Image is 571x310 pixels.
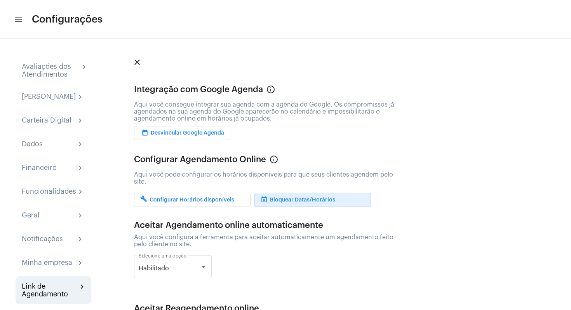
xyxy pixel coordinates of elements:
[134,193,251,207] button: Configurar Horários disponíveis
[140,130,224,136] span: Desvincular Google Agenda
[76,164,85,173] mat-icon: chevron_right
[80,63,85,72] mat-icon: chevron_right
[22,140,43,149] div: Dados
[22,187,76,197] div: Funcionalidades
[263,82,279,97] button: Info
[140,195,150,205] mat-icon: build
[22,63,80,78] div: Avaliações dos Atendimentos
[134,85,263,94] div: Integração com Google Agenda
[254,193,371,207] button: Bloquear Datas/Horários
[266,85,275,94] mat-icon: Info
[266,152,282,167] button: Info
[22,116,71,126] div: Carteira Digital
[269,155,279,164] mat-icon: Info
[134,221,401,230] div: Aceitar Agendamento online automaticamente
[22,259,72,268] div: Minha empresa
[76,211,85,221] mat-icon: chevron_right
[22,211,40,221] div: Geral
[14,15,22,25] mat-icon: sidenav icon
[32,13,103,26] span: Configurações
[132,58,142,67] mat-icon: close
[76,140,85,149] mat-icon: chevron_right
[134,171,401,185] div: Aqui você pode configurar os horários disponíveis para que seus clientes agendem pelo site.
[76,93,85,102] mat-icon: chevron_right
[261,196,270,205] mat-icon: event_busy
[261,197,335,203] span: Bloquear Datas/Horários
[22,164,57,173] div: Financeiro
[22,93,76,102] div: [PERSON_NAME]
[78,282,85,292] mat-icon: chevron_right
[76,116,85,126] mat-icon: chevron_right
[22,282,78,298] div: Link de Agendamento
[134,126,230,140] button: Desvincular Google Agenda
[134,234,401,248] div: Aqui você configura a ferramenta para aceitar automaticamente um agendamento feito pelo cliente n...
[140,197,234,203] span: Configurar Horários disponíveis
[134,155,266,164] div: Configurar Agendamento Online
[76,235,85,244] mat-icon: chevron_right
[140,129,150,138] mat-icon: calendar_month
[22,235,63,244] div: Notificações
[134,101,401,122] div: Aqui você consegue integrar sua agenda com a agenda do Google. Os compromissos já agendados na su...
[76,187,85,197] mat-icon: chevron_right
[139,265,169,271] span: Habilitado
[76,259,85,268] mat-icon: chevron_right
